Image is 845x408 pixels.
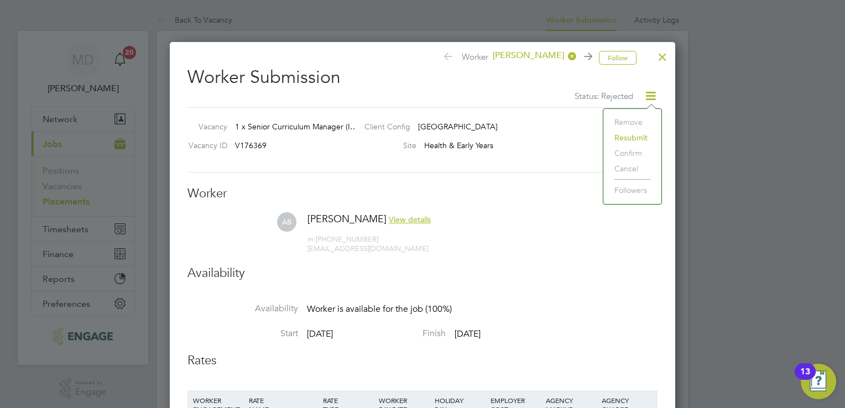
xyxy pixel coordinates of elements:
span: Status: Rejected [575,91,633,101]
h3: Availability [187,265,658,281]
label: Vacancy [183,122,227,132]
span: V176369 [235,140,267,150]
label: Finish [335,328,446,339]
h3: Worker [187,186,658,202]
li: Cancel [609,161,656,176]
span: [PERSON_NAME] [488,50,577,62]
label: Start [187,328,298,339]
span: [DATE] [455,328,481,339]
span: AB [277,212,296,232]
button: Follow [599,51,637,65]
label: Vacancy ID [183,140,227,150]
span: [PHONE_NUMBER] [307,234,378,244]
span: [GEOGRAPHIC_DATA] [418,122,498,132]
span: [DATE] [307,328,333,339]
span: [PERSON_NAME] [307,212,387,225]
label: Client Config [356,122,410,132]
h3: Rates [187,353,658,369]
li: Remove [609,114,656,130]
span: Worker [442,50,591,65]
span: 1 x Senior Curriculum Manager (I… [235,122,358,132]
button: Open Resource Center, 13 new notifications [801,364,836,399]
label: Site [356,140,416,150]
div: 13 [800,372,810,386]
li: Followers [609,182,656,198]
span: View details [389,215,431,224]
li: Resubmit [609,130,656,145]
span: [EMAIL_ADDRESS][DOMAIN_NAME] [307,244,428,253]
label: Availability [187,303,298,315]
span: Worker is available for the job (100%) [307,304,452,315]
span: Health & Early Years [424,140,493,150]
span: m: [307,234,316,244]
h2: Worker Submission [187,57,658,103]
li: Confirm [609,145,656,161]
